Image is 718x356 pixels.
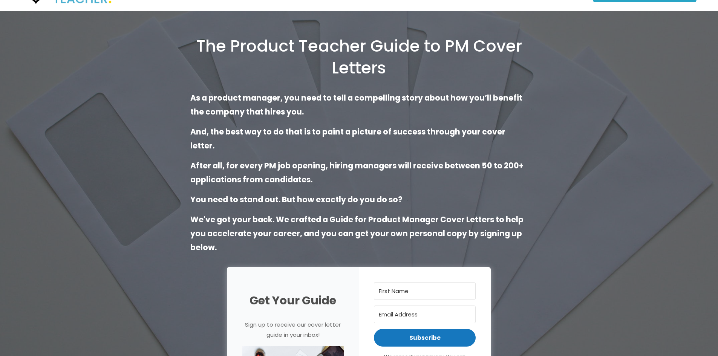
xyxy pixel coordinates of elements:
[242,319,344,340] p: Sign up to receive our cover letter guide in your inbox!
[374,306,476,323] input: Email Address
[374,329,476,347] button: Subscribe
[190,194,403,205] strong: You need to stand out. But how exactly do you do so?
[374,282,476,300] input: First Name
[242,293,344,308] h2: Get Your Guide
[190,126,507,151] strong: And, the best way to do that is to paint a picture of success through your cover letter.
[190,35,528,79] h3: The Product Teacher Guide to PM Cover Letters
[190,214,525,253] strong: We've got your back. We crafted a Guide for Product Manager Cover Letters to help you accelerate ...
[190,92,524,117] strong: As a product manager, you need to tell a compelling story about how you’ll benefit the company th...
[190,160,525,185] strong: After all, for every PM job opening, hiring managers will receive between 50 to 200+ applications...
